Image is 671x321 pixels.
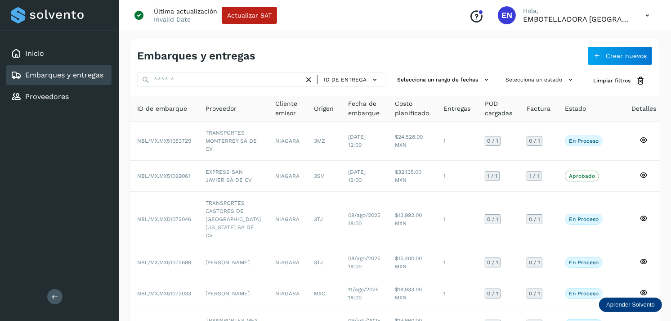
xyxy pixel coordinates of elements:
[154,7,217,15] p: Última actualización
[154,15,191,23] p: Invalid Date
[268,192,307,247] td: NIAGARA
[227,12,272,18] span: Actualizar SAT
[348,286,379,301] span: 11/ago/2025 18:00
[198,278,268,309] td: [PERSON_NAME]
[487,291,498,296] span: 0 / 1
[388,122,436,161] td: $24,528.00 MXN
[436,122,478,161] td: 1
[388,192,436,247] td: $13,992.00 MXN
[527,104,550,113] span: Factura
[137,173,190,179] span: NBL/MX.MX51069061
[569,259,599,266] p: En proceso
[321,73,382,86] button: ID de entrega
[25,92,69,101] a: Proveedores
[348,99,380,118] span: Fecha de embarque
[348,169,366,183] span: [DATE] 12:00
[198,161,268,192] td: EXPRESS SAN JAVIER SA DE CV
[206,104,237,113] span: Proveedor
[569,216,599,222] p: En proceso
[307,122,341,161] td: 3MZ
[275,99,300,118] span: Cliente emisor
[529,173,539,179] span: 1 / 1
[586,72,653,89] button: Limpiar filtros
[307,161,341,192] td: 3SV
[314,104,334,113] span: Origen
[198,192,268,247] td: TRANSPORTES CASTORES DE [GEOGRAPHIC_DATA][US_STATE] SA DE CV
[137,50,255,63] h4: Embarques y entregas
[487,217,498,222] span: 0 / 1
[198,122,268,161] td: TRANSPORTES MONTERREY SA DE CV
[6,65,112,85] div: Embarques y entregas
[631,104,656,113] span: Detalles
[348,212,380,226] span: 08/ago/2025 18:00
[137,104,187,113] span: ID de embarque
[348,255,380,270] span: 08/ago/2025 18:00
[324,76,367,84] span: ID de entrega
[502,72,579,87] button: Selecciona un estado
[307,247,341,278] td: 3TJ
[523,7,631,15] p: Hola,
[599,298,662,312] div: Aprender Solvento
[25,49,44,58] a: Inicio
[395,99,429,118] span: Costo planificado
[443,104,470,113] span: Entregas
[268,247,307,278] td: NIAGARA
[436,192,478,247] td: 1
[587,46,653,65] button: Crear nuevos
[6,44,112,63] div: Inicio
[137,259,191,266] span: NBL/MX.MX51072689
[606,53,647,59] span: Crear nuevos
[307,278,341,309] td: MXC
[565,104,586,113] span: Estado
[487,260,498,265] span: 0 / 1
[348,134,366,148] span: [DATE] 12:00
[569,138,599,144] p: En proceso
[485,99,512,118] span: POD cargadas
[569,173,595,179] p: Aprobado
[388,247,436,278] td: $15,400.00 MXN
[436,247,478,278] td: 1
[222,7,277,24] button: Actualizar SAT
[268,161,307,192] td: NIAGARA
[523,15,631,23] p: EMBOTELLADORA NIAGARA DE MEXICO
[268,278,307,309] td: NIAGARA
[529,260,540,265] span: 0 / 1
[606,301,655,308] p: Aprender Solvento
[137,290,191,297] span: NBL/MX.MX51073033
[137,138,191,144] span: NBL/MX.MX51053729
[25,71,103,79] a: Embarques y entregas
[529,217,540,222] span: 0 / 1
[593,77,631,85] span: Limpiar filtros
[436,278,478,309] td: 1
[436,161,478,192] td: 1
[487,138,498,144] span: 0 / 1
[487,173,497,179] span: 1 / 1
[307,192,341,247] td: 3TJ
[6,87,112,107] div: Proveedores
[529,138,540,144] span: 0 / 1
[388,278,436,309] td: $18,933.00 MXN
[388,161,436,192] td: $32,135.00 MXN
[198,247,268,278] td: [PERSON_NAME]
[529,291,540,296] span: 0 / 1
[569,290,599,297] p: En proceso
[137,216,191,222] span: NBL/MX.MX51072046
[394,72,495,87] button: Selecciona un rango de fechas
[268,122,307,161] td: NIAGARA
